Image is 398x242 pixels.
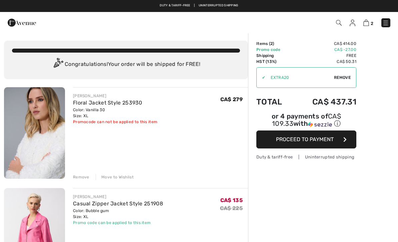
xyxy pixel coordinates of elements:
[73,194,163,200] div: [PERSON_NAME]
[371,21,373,26] span: 2
[265,68,334,88] input: Promo code
[308,121,332,127] img: Sezzle
[256,59,293,65] td: HST (13%)
[220,197,243,203] span: CA$ 135
[220,205,243,211] s: CA$ 225
[363,19,373,27] a: 2
[256,91,293,113] td: Total
[73,93,157,99] div: [PERSON_NAME]
[73,174,89,180] div: Remove
[8,19,36,25] a: 1ère Avenue
[276,136,334,142] span: Proceed to Payment
[96,174,134,180] div: Move to Wishlist
[220,96,243,103] span: CA$ 279
[73,220,163,226] div: Promo code can be applied to this item
[272,112,341,127] span: CA$ 109.33
[293,91,356,113] td: CA$ 437.31
[336,20,342,26] img: Search
[293,59,356,65] td: CA$ 50.31
[73,208,163,220] div: Color: Bubble gum Size: XL
[293,53,356,59] td: Free
[256,53,293,59] td: Shipping
[382,20,389,26] img: Menu
[256,130,356,148] button: Proceed to Payment
[73,200,163,207] a: Casual Zipper Jacket Style 251908
[350,20,355,26] img: My Info
[257,75,265,81] div: ✔
[256,113,356,130] div: or 4 payments ofCA$ 109.33withSezzle Click to learn more about Sezzle
[73,100,142,106] a: Floral Jacket Style 253930
[270,41,273,46] span: 2
[73,107,157,119] div: Color: Vanilla 30 Size: XL
[293,47,356,53] td: CA$ -27.00
[256,113,356,128] div: or 4 payments of with
[73,119,157,125] div: Promocode can not be applied to this item
[4,87,65,179] img: Floral Jacket Style 253930
[51,58,65,71] img: Congratulation2.svg
[8,16,36,29] img: 1ère Avenue
[256,47,293,53] td: Promo code
[12,58,240,71] div: Congratulations! Your order will be shipped for FREE!
[293,41,356,47] td: CA$ 414.00
[256,41,293,47] td: Items ( )
[334,75,351,81] span: Remove
[363,20,369,26] img: Shopping Bag
[256,154,356,160] div: Duty & tariff-free | Uninterrupted shipping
